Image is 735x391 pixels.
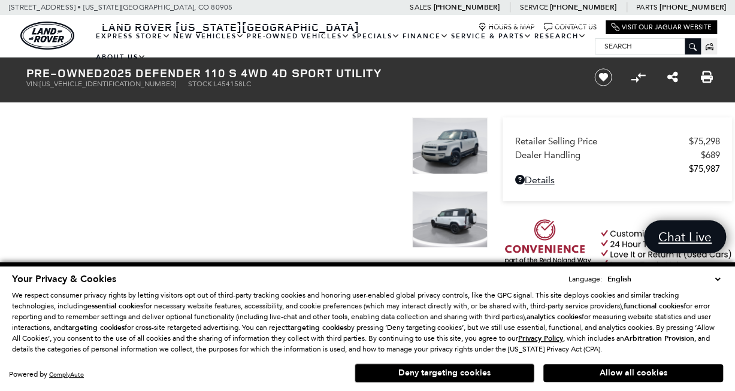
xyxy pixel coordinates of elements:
a: Visit Our Jaguar Website [611,23,712,32]
button: Allow all cookies [543,364,723,382]
a: EXPRESS STORE [95,26,172,47]
span: $689 [701,150,720,160]
button: Save vehicle [590,68,616,87]
span: $75,987 [689,163,720,174]
span: Dealer Handling [515,150,701,160]
a: Specials [351,26,401,47]
a: Dealer Handling $689 [515,150,720,160]
a: Privacy Policy [518,334,563,342]
a: land-rover [20,22,74,50]
strong: targeting cookies [288,323,347,332]
span: Your Privacy & Cookies [12,272,116,286]
span: Retailer Selling Price [515,136,689,147]
span: L454158LC [214,80,251,88]
select: Language Select [604,273,723,285]
a: Contact Us [544,23,597,32]
span: Land Rover [US_STATE][GEOGRAPHIC_DATA] [102,20,359,34]
strong: analytics cookies [527,312,582,322]
a: Hours & Map [478,23,535,32]
a: [STREET_ADDRESS] • [US_STATE][GEOGRAPHIC_DATA], CO 80905 [9,3,232,11]
strong: targeting cookies [65,323,125,332]
nav: Main Navigation [95,26,595,68]
img: Used 2025 Fuji White Land Rover S image 1 [412,117,488,174]
button: Compare Vehicle [629,68,647,86]
span: VIN: [26,80,40,88]
p: We respect consumer privacy rights by letting visitors opt out of third-party tracking cookies an... [12,290,723,354]
span: Service [519,3,548,11]
span: Stock: [188,80,214,88]
strong: essential cookies [87,301,143,311]
a: Land Rover [US_STATE][GEOGRAPHIC_DATA] [95,20,367,34]
span: [US_VEHICLE_IDENTIFICATION_NUMBER] [40,80,176,88]
a: Details [515,174,720,186]
span: Chat Live [652,229,718,245]
div: Language: [568,275,602,283]
a: Print this Pre-Owned 2025 Defender 110 S 4WD 4D Sport Utility [701,70,713,84]
a: About Us [95,47,147,68]
h1: 2025 Defender 110 S 4WD 4D Sport Utility [26,66,574,80]
img: Used 2025 Fuji White Land Rover S image 2 [412,191,488,248]
img: Land Rover [20,22,74,50]
strong: Arbitration Provision [624,334,694,343]
div: Powered by [9,371,84,378]
span: Parts [636,3,658,11]
a: [PHONE_NUMBER] [550,2,616,12]
a: Research [533,26,588,47]
button: Deny targeting cookies [355,363,534,383]
u: Privacy Policy [518,334,563,343]
strong: Pre-Owned [26,65,103,81]
a: Retailer Selling Price $75,298 [515,136,720,147]
strong: functional cookies [624,301,683,311]
a: [PHONE_NUMBER] [660,2,726,12]
a: Service & Parts [450,26,533,47]
a: Pre-Owned Vehicles [246,26,351,47]
input: Search [595,39,700,53]
span: $75,298 [689,136,720,147]
a: $75,987 [515,163,720,174]
span: Sales [410,3,431,11]
a: New Vehicles [172,26,246,47]
a: Share this Pre-Owned 2025 Defender 110 S 4WD 4D Sport Utility [667,70,677,84]
a: Finance [401,26,450,47]
a: ComplyAuto [49,371,84,378]
a: [PHONE_NUMBER] [433,2,500,12]
a: Chat Live [644,220,726,253]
